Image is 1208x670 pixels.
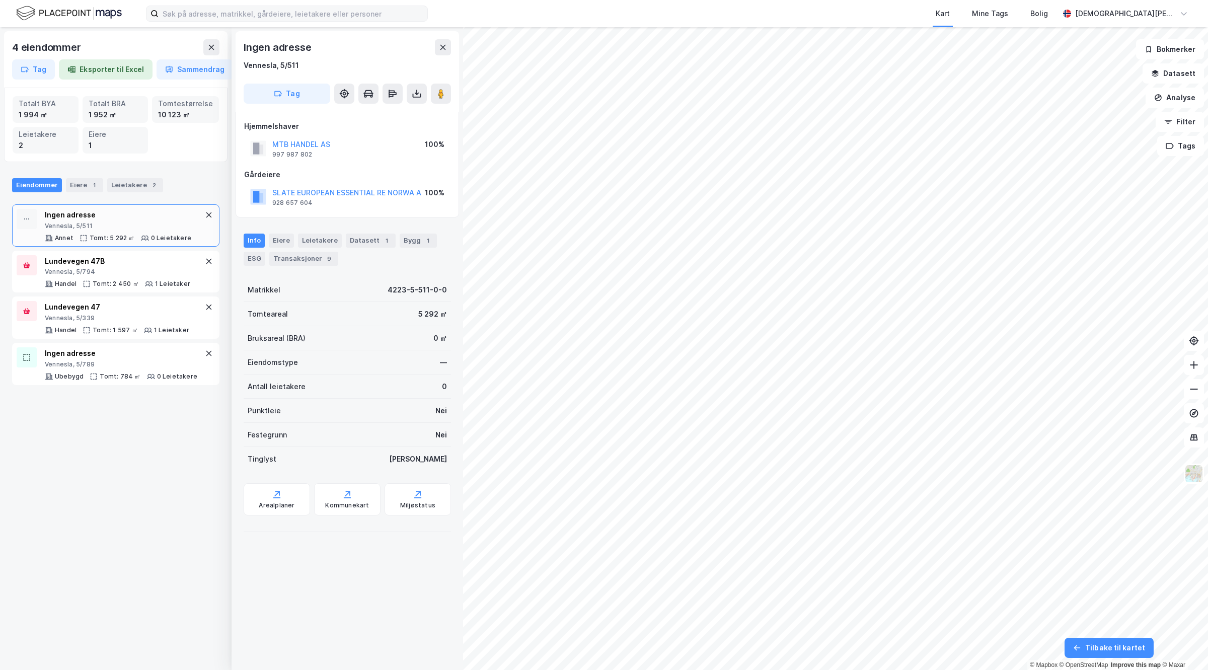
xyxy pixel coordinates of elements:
div: Leietakere [19,129,72,140]
div: 9 [324,254,334,264]
div: Tomt: 2 450 ㎡ [93,280,139,288]
div: Ingen adresse [45,209,191,221]
img: Z [1184,464,1203,483]
div: 1 [89,140,142,151]
div: Datasett [346,234,396,248]
div: Tomt: 5 292 ㎡ [90,234,135,242]
div: 100% [425,138,444,151]
a: Mapbox [1030,661,1058,668]
div: Lundevegen 47B [45,255,190,267]
div: Vennesla, 5/339 [45,314,189,322]
div: 1 994 ㎡ [19,109,72,120]
div: 0 Leietakere [151,234,191,242]
div: Vennesla, 5/511 [244,59,299,71]
div: Vennesla, 5/794 [45,268,190,276]
div: Bygg [400,234,437,248]
div: Arealplaner [259,501,294,509]
div: 1 [382,236,392,246]
input: Søk på adresse, matrikkel, gårdeiere, leietakere eller personer [159,6,427,21]
div: 1 952 ㎡ [89,109,142,120]
div: 0 Leietakere [157,373,197,381]
div: Info [244,234,265,248]
button: Tags [1157,136,1204,156]
a: OpenStreetMap [1060,661,1108,668]
div: Punktleie [248,405,281,417]
div: Leietakere [298,234,342,248]
div: 2 [149,180,159,190]
div: 928 657 604 [272,199,313,207]
button: Analyse [1146,88,1204,108]
div: [PERSON_NAME] [389,453,447,465]
div: Ubebygd [55,373,84,381]
div: Transaksjoner [269,252,338,266]
div: Annet [55,234,73,242]
div: Totalt BRA [89,98,142,109]
div: 1 Leietaker [155,280,190,288]
div: Tinglyst [248,453,276,465]
div: 10 123 ㎡ [158,109,213,120]
div: Leietakere [107,178,163,192]
div: Mine Tags [972,8,1008,20]
div: [DEMOGRAPHIC_DATA][PERSON_NAME] [1075,8,1176,20]
div: Ingen adresse [45,347,197,359]
div: Festegrunn [248,429,287,441]
div: 4223-5-511-0-0 [388,284,447,296]
button: Sammendrag [157,59,233,80]
div: Nei [435,429,447,441]
div: Kommunekart [325,501,369,509]
div: Eiere [269,234,294,248]
div: Handel [55,280,77,288]
button: Tilbake til kartet [1065,638,1154,658]
iframe: Chat Widget [1158,622,1208,670]
button: Tag [244,84,330,104]
div: Bruksareal (BRA) [248,332,306,344]
div: 1 [89,180,99,190]
div: Vennesla, 5/511 [45,222,191,230]
div: — [440,356,447,368]
div: Hjemmelshaver [244,120,450,132]
div: Nei [435,405,447,417]
div: Tomt: 1 597 ㎡ [93,326,138,334]
div: Matrikkel [248,284,280,296]
div: Totalt BYA [19,98,72,109]
div: Bolig [1030,8,1048,20]
div: Tomt: 784 ㎡ [100,373,140,381]
div: Kart [936,8,950,20]
div: 997 987 802 [272,151,312,159]
div: Lundevegen 47 [45,301,189,313]
div: 5 292 ㎡ [418,308,447,320]
button: Bokmerker [1136,39,1204,59]
div: Vennesla, 5/789 [45,360,197,368]
button: Filter [1156,112,1204,132]
button: Tag [12,59,55,80]
div: 1 [423,236,433,246]
div: Miljøstatus [400,501,435,509]
div: 0 [442,381,447,393]
div: Eiendommer [12,178,62,192]
div: 100% [425,187,444,199]
div: Ingen adresse [244,39,313,55]
button: Eksporter til Excel [59,59,153,80]
div: Tomtestørrelse [158,98,213,109]
img: logo.f888ab2527a4732fd821a326f86c7f29.svg [16,5,122,22]
div: Eiere [66,178,103,192]
a: Improve this map [1111,661,1161,668]
button: Datasett [1143,63,1204,84]
div: Tomteareal [248,308,288,320]
div: Handel [55,326,77,334]
div: 2 [19,140,72,151]
div: ESG [244,252,265,266]
div: Eiere [89,129,142,140]
div: Antall leietakere [248,381,306,393]
div: 0 ㎡ [433,332,447,344]
div: Gårdeiere [244,169,450,181]
div: 4 eiendommer [12,39,83,55]
div: Eiendomstype [248,356,298,368]
div: 1 Leietaker [154,326,189,334]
